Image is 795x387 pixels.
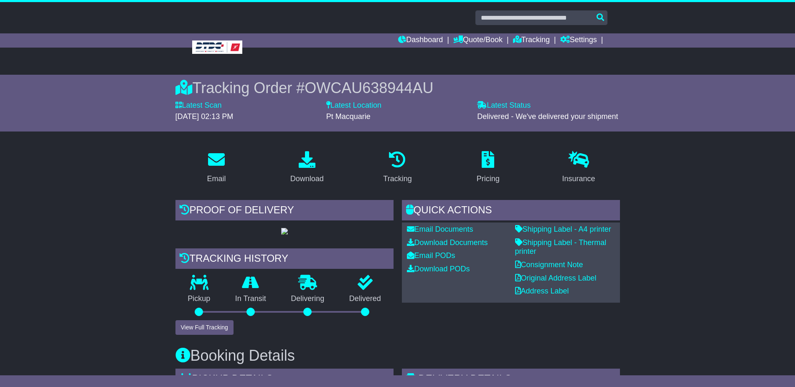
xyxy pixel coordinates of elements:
div: Proof of Delivery [175,200,394,223]
a: Settings [560,33,597,48]
a: Download PODs [407,265,470,273]
div: Pricing [477,173,500,185]
a: Consignment Note [515,261,583,269]
h3: Booking Details [175,347,620,364]
div: Tracking [383,173,411,185]
div: Tracking history [175,248,394,271]
img: GetPodImage [281,228,288,235]
a: Download [285,148,329,187]
a: Insurance [557,148,601,187]
p: Pickup [175,294,223,304]
a: Shipping Label - Thermal printer [515,238,607,256]
p: Delivering [279,294,337,304]
div: Download [290,173,324,185]
a: Quote/Book [453,33,503,48]
a: Download Documents [407,238,488,247]
label: Latest Status [477,101,531,110]
a: Tracking [513,33,550,48]
p: Delivered [337,294,394,304]
label: Latest Scan [175,101,222,110]
label: Latest Location [326,101,381,110]
span: Pt Macquarie [326,112,371,121]
a: Email PODs [407,251,455,260]
a: Tracking [378,148,417,187]
button: View Full Tracking [175,320,234,335]
a: Address Label [515,287,569,295]
a: Original Address Label [515,274,597,282]
p: In Transit [223,294,279,304]
div: Quick Actions [402,200,620,223]
a: Email Documents [407,225,473,233]
span: [DATE] 02:13 PM [175,112,234,121]
span: Delivered - We've delivered your shipment [477,112,618,121]
a: Email [201,148,231,187]
a: Shipping Label - A4 printer [515,225,611,233]
div: Email [207,173,226,185]
div: Tracking Order # [175,79,620,97]
a: Dashboard [398,33,443,48]
a: Pricing [471,148,505,187]
div: Insurance [562,173,595,185]
span: OWCAU638944AU [305,79,433,96]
